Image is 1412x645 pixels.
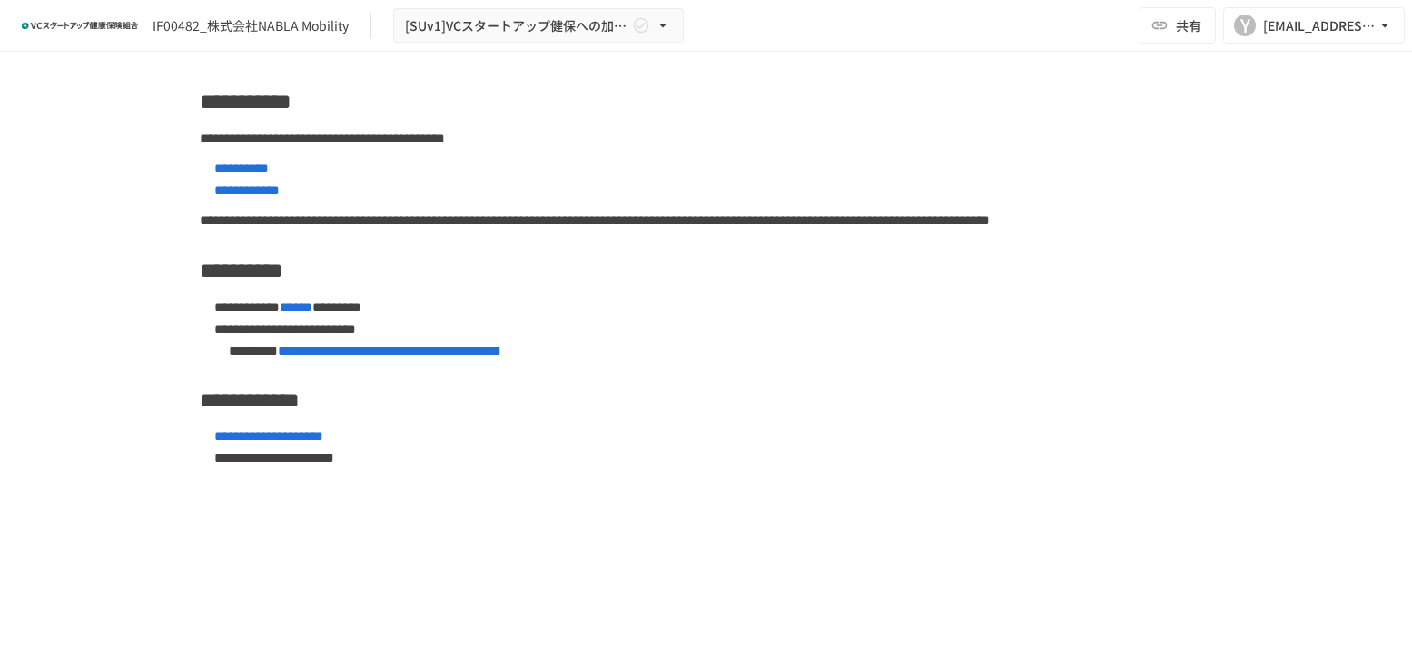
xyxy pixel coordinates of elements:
[1234,15,1256,36] div: Y
[1176,15,1201,35] span: 共有
[1263,15,1376,37] div: [EMAIL_ADDRESS][DOMAIN_NAME]
[153,16,349,35] div: IF00482_株式会社NABLA Mobility
[393,8,684,44] button: [SUv1]VCスタートアップ健保への加入申請手続き
[1223,7,1405,44] button: Y[EMAIL_ADDRESS][DOMAIN_NAME]
[22,11,138,40] img: ZDfHsVrhrXUoWEWGWYf8C4Fv4dEjYTEDCNvmL73B7ox
[1140,7,1216,44] button: 共有
[405,15,628,37] span: [SUv1]VCスタートアップ健保への加入申請手続き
